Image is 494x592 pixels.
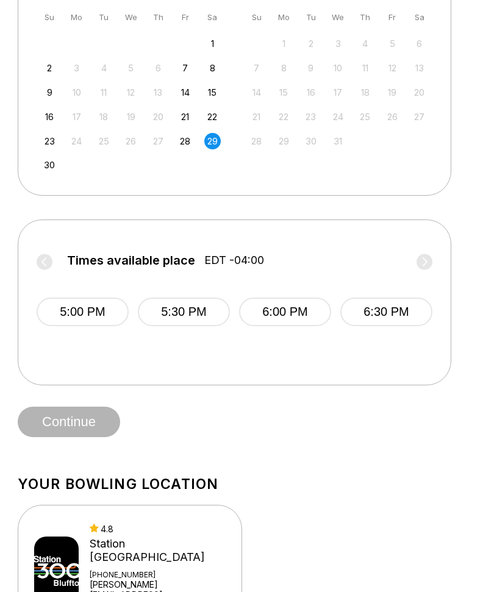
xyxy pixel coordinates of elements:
div: We [330,9,346,26]
div: Tu [96,9,112,26]
div: Not available Tuesday, December 30th, 2025 [302,133,319,149]
div: Su [41,9,58,26]
div: Not available Thursday, December 25th, 2025 [357,109,373,125]
button: 6:00 PM [239,298,331,326]
div: Su [248,9,265,26]
div: Not available Tuesday, November 25th, 2025 [96,133,112,149]
div: Not available Friday, December 12th, 2025 [384,60,401,76]
div: Th [150,9,166,26]
button: 6:30 PM [340,298,432,326]
div: Not available Thursday, November 6th, 2025 [150,60,166,76]
div: Not available Monday, December 1st, 2025 [276,35,292,52]
div: Not available Thursday, December 18th, 2025 [357,84,373,101]
div: Not available Wednesday, December 3rd, 2025 [330,35,346,52]
div: Not available Thursday, November 20th, 2025 [150,109,166,125]
div: Choose Friday, November 28th, 2025 [177,133,193,149]
div: Not available Tuesday, December 2nd, 2025 [302,35,319,52]
div: Choose Saturday, November 22nd, 2025 [204,109,221,125]
div: Fr [177,9,193,26]
div: Not available Wednesday, December 24th, 2025 [330,109,346,125]
div: Not available Tuesday, December 9th, 2025 [302,60,319,76]
div: Choose Saturday, November 29th, 2025 [204,133,221,149]
div: Not available Sunday, December 28th, 2025 [248,133,265,149]
div: Choose Sunday, November 23rd, 2025 [41,133,58,149]
div: Not available Sunday, December 7th, 2025 [248,60,265,76]
div: Choose Saturday, November 15th, 2025 [204,84,221,101]
div: Not available Monday, November 17th, 2025 [68,109,85,125]
div: Not available Saturday, December 20th, 2025 [411,84,428,101]
div: Not available Thursday, December 4th, 2025 [357,35,373,52]
div: Choose Sunday, November 30th, 2025 [41,157,58,173]
div: Not available Tuesday, November 11th, 2025 [96,84,112,101]
div: Not available Wednesday, December 31st, 2025 [330,133,346,149]
div: Not available Monday, November 3rd, 2025 [68,60,85,76]
div: Not available Monday, December 8th, 2025 [276,60,292,76]
div: Not available Tuesday, November 18th, 2025 [96,109,112,125]
div: Not available Thursday, November 13th, 2025 [150,84,166,101]
div: month 2025-11 [40,34,223,174]
div: Not available Friday, December 5th, 2025 [384,35,401,52]
div: 4.8 [90,524,227,534]
div: Fr [384,9,401,26]
div: Not available Monday, December 15th, 2025 [276,84,292,101]
div: Choose Friday, November 7th, 2025 [177,60,193,76]
div: Not available Tuesday, December 23rd, 2025 [302,109,319,125]
div: Choose Saturday, November 8th, 2025 [204,60,221,76]
div: Not available Saturday, December 13th, 2025 [411,60,428,76]
div: Not available Tuesday, December 16th, 2025 [302,84,319,101]
div: Not available Monday, December 22nd, 2025 [276,109,292,125]
div: Tu [302,9,319,26]
button: 5:30 PM [138,298,230,326]
div: Station [GEOGRAPHIC_DATA] [90,537,227,564]
div: Choose Saturday, November 1st, 2025 [204,35,221,52]
div: Not available Tuesday, November 4th, 2025 [96,60,112,76]
div: Choose Sunday, November 16th, 2025 [41,109,58,125]
div: Not available Thursday, November 27th, 2025 [150,133,166,149]
div: Choose Sunday, November 9th, 2025 [41,84,58,101]
div: Mo [68,9,85,26]
div: Not available Thursday, December 11th, 2025 [357,60,373,76]
div: Not available Wednesday, November 19th, 2025 [123,109,139,125]
div: Not available Wednesday, November 5th, 2025 [123,60,139,76]
div: Not available Saturday, December 27th, 2025 [411,109,428,125]
div: Choose Sunday, November 2nd, 2025 [41,60,58,76]
div: Th [357,9,373,26]
div: Not available Monday, November 10th, 2025 [68,84,85,101]
div: Choose Friday, November 14th, 2025 [177,84,193,101]
div: Not available Wednesday, December 10th, 2025 [330,60,346,76]
div: Mo [276,9,292,26]
div: Not available Saturday, December 6th, 2025 [411,35,428,52]
span: Times available place [67,254,195,267]
div: Not available Monday, November 24th, 2025 [68,133,85,149]
span: EDT -04:00 [204,254,264,267]
div: Not available Wednesday, November 26th, 2025 [123,133,139,149]
div: Choose Friday, November 21st, 2025 [177,109,193,125]
h1: Your bowling location [18,476,476,493]
div: Not available Sunday, December 14th, 2025 [248,84,265,101]
div: Not available Wednesday, November 12th, 2025 [123,84,139,101]
div: month 2025-12 [247,34,430,149]
div: Sa [204,9,221,26]
div: Not available Monday, December 29th, 2025 [276,133,292,149]
div: We [123,9,139,26]
div: [PHONE_NUMBER] [90,570,227,579]
div: Sa [411,9,428,26]
div: Not available Wednesday, December 17th, 2025 [330,84,346,101]
button: 5:00 PM [37,298,129,326]
div: Not available Friday, December 19th, 2025 [384,84,401,101]
div: Not available Friday, December 26th, 2025 [384,109,401,125]
div: Not available Sunday, December 21st, 2025 [248,109,265,125]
